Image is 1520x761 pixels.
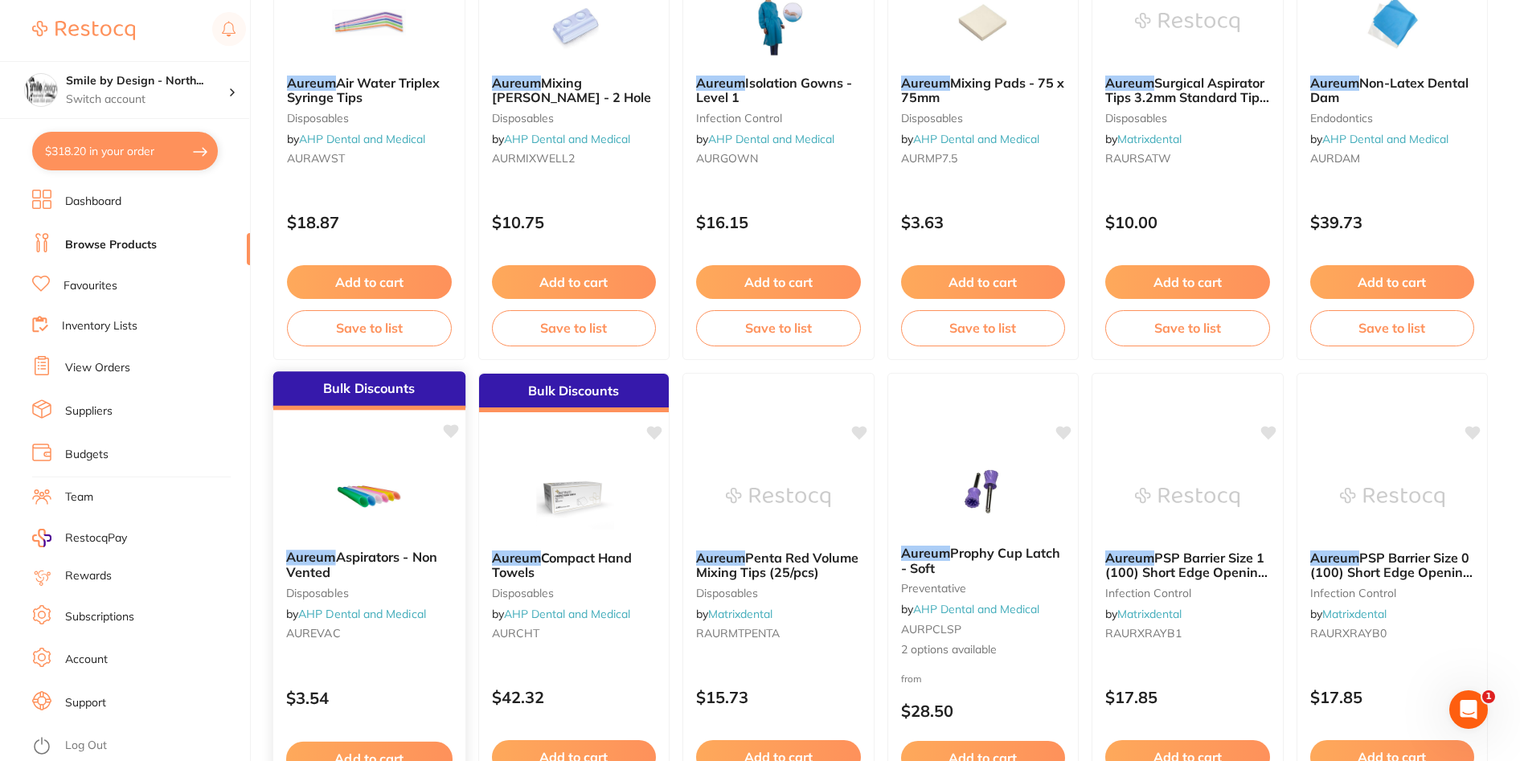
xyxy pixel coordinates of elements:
[65,403,113,419] a: Suppliers
[62,318,137,334] a: Inventory Lists
[1105,607,1182,621] span: by
[287,75,336,91] em: Aureum
[66,73,228,89] h4: Smile by Design - North Sydney
[1310,607,1387,621] span: by
[1117,132,1182,146] a: Matrixdental
[696,151,758,166] span: AURGOWN
[32,529,51,547] img: RestocqPay
[708,607,772,621] a: Matrixdental
[273,371,465,410] div: Bulk Discounts
[25,74,57,106] img: Smile by Design - North Sydney
[1105,550,1268,595] span: PSP Barrier Size 1 (100) Short Edge Opening - Biodegradable
[1310,76,1475,105] b: Aureum Non-Latex Dental Dam
[492,550,657,580] b: Aureum Compact Hand Towels
[65,738,107,754] a: Log Out
[1105,76,1270,105] b: Aureum Surgical Aspirator Tips 3.2mm Standard Tip (25) White Autoclavable
[901,310,1066,346] button: Save to list
[1310,265,1475,299] button: Add to cart
[696,607,772,621] span: by
[64,278,117,294] a: Favourites
[1105,132,1182,146] span: by
[286,689,453,707] p: $3.54
[1340,457,1444,538] img: Aureum PSP Barrier Size 0 (100) Short Edge Opening - Biodegradable
[32,132,218,170] button: $318.20 in your order
[65,360,130,376] a: View Orders
[1482,690,1495,703] span: 1
[1135,457,1239,538] img: Aureum PSP Barrier Size 1 (100) Short Edge Opening - Biodegradable
[1310,132,1448,146] span: by
[1310,550,1473,595] span: PSP Barrier Size 0 (100) Short Edge Opening - Biodegradable
[65,609,134,625] a: Subscriptions
[1105,550,1154,566] em: Aureum
[901,622,961,636] span: AURPCLSP
[696,265,861,299] button: Add to cart
[901,582,1066,595] small: preventative
[1310,626,1387,640] span: RAURXRAYB0
[901,545,950,561] em: Aureum
[286,549,336,565] em: Aureum
[696,550,745,566] em: Aureum
[492,626,539,640] span: AURCHT
[696,76,861,105] b: Aureum Isolation Gowns - Level 1
[1105,587,1270,599] small: infection control
[1105,75,1269,121] span: Surgical Aspirator Tips 3.2mm Standard Tip (25) White Autoclavable
[901,75,1064,105] span: Mixing Pads - 75 x 75mm
[492,76,657,105] b: Aureum Mixing Wells - 2 Hole
[65,447,109,463] a: Budgets
[1105,213,1270,231] p: $10.00
[287,75,440,105] span: Air Water Triplex Syringe Tips
[32,21,135,40] img: Restocq Logo
[1105,550,1270,580] b: Aureum PSP Barrier Size 1 (100) Short Edge Opening - Biodegradable
[1322,132,1448,146] a: AHP Dental and Medical
[931,452,1035,533] img: Aureum Prophy Cup Latch - Soft
[1105,688,1270,706] p: $17.85
[287,112,452,125] small: disposables
[286,626,341,640] span: AUREVAC
[504,607,630,621] a: AHP Dental and Medical
[901,673,922,685] span: from
[286,607,426,621] span: by
[287,132,425,146] span: by
[286,549,437,580] span: Aspirators - Non Vented
[492,550,632,580] span: Compact Hand Towels
[1310,587,1475,599] small: infection control
[696,310,861,346] button: Save to list
[492,151,575,166] span: AURMIXWELL2
[287,213,452,231] p: $18.87
[1310,112,1475,125] small: endodontics
[1310,550,1475,580] b: Aureum PSP Barrier Size 0 (100) Short Edge Opening - Biodegradable
[65,194,121,210] a: Dashboard
[1310,75,1469,105] span: Non-Latex Dental Dam
[901,151,957,166] span: AURMP7.5
[696,550,861,580] b: Aureum Penta Red Volume Mixing Tips (25/pcs)
[492,112,657,125] small: disposables
[65,489,93,505] a: Team
[696,587,861,599] small: disposables
[65,568,112,584] a: Rewards
[696,688,861,706] p: $15.73
[299,132,425,146] a: AHP Dental and Medical
[1310,213,1475,231] p: $39.73
[696,75,852,105] span: Isolation Gowns - Level 1
[901,75,950,91] em: Aureum
[1310,688,1475,706] p: $17.85
[286,586,453,599] small: disposables
[492,587,657,599] small: disposables
[492,213,657,231] p: $10.75
[1310,75,1359,91] em: Aureum
[901,545,1060,575] span: Prophy Cup Latch - Soft
[65,237,157,253] a: Browse Products
[901,132,1039,146] span: by
[708,132,834,146] a: AHP Dental and Medical
[32,12,135,49] a: Restocq Logo
[492,75,541,91] em: Aureum
[913,132,1039,146] a: AHP Dental and Medical
[901,213,1066,231] p: $3.63
[1105,75,1154,91] em: Aureum
[287,265,452,299] button: Add to cart
[492,688,657,706] p: $42.32
[1105,151,1171,166] span: RAURSATW
[522,457,626,538] img: Aureum Compact Hand Towels
[317,456,422,537] img: Aureum Aspirators - Non Vented
[66,92,228,108] p: Switch account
